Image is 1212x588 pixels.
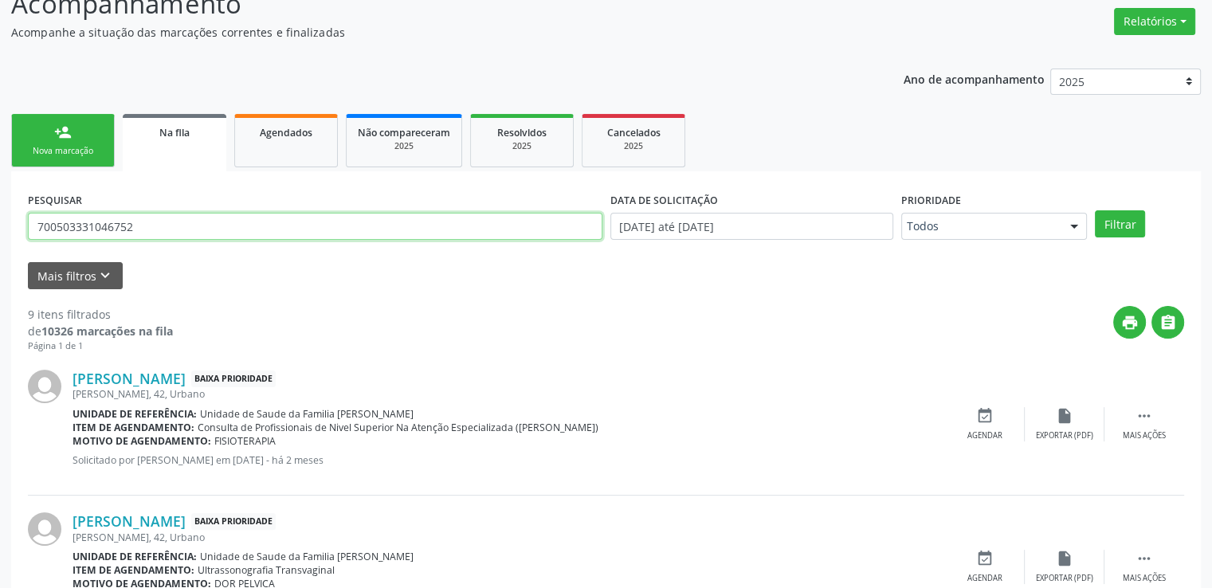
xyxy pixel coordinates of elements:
p: Solicitado por [PERSON_NAME] em [DATE] - há 2 meses [73,453,945,467]
a: [PERSON_NAME] [73,512,186,530]
i:  [1159,314,1177,331]
p: Ano de acompanhamento [904,69,1045,88]
input: Nome, CNS [28,213,602,240]
b: Unidade de referência: [73,407,197,421]
strong: 10326 marcações na fila [41,323,173,339]
div: person_add [54,123,72,141]
div: [PERSON_NAME], 42, Urbano [73,387,945,401]
button:  [1151,306,1184,339]
i: event_available [976,550,994,567]
b: Motivo de agendamento: [73,434,211,448]
div: Exportar (PDF) [1036,573,1093,584]
button: Mais filtroskeyboard_arrow_down [28,262,123,290]
b: Item de agendamento: [73,563,194,577]
div: [PERSON_NAME], 42, Urbano [73,531,945,544]
span: Ultrassonografia Transvaginal [198,563,335,577]
label: DATA DE SOLICITAÇÃO [610,188,718,213]
button: print [1113,306,1146,339]
span: Não compareceram [358,126,450,139]
label: Prioridade [901,188,961,213]
b: Item de agendamento: [73,421,194,434]
i: keyboard_arrow_down [96,267,114,284]
span: Consulta de Profissionais de Nivel Superior Na Atenção Especializada ([PERSON_NAME]) [198,421,598,434]
i: insert_drive_file [1056,407,1073,425]
img: img [28,512,61,546]
span: Unidade de Saude da Familia [PERSON_NAME] [200,407,414,421]
div: Mais ações [1123,573,1166,584]
span: Baixa Prioridade [191,370,276,387]
div: 9 itens filtrados [28,306,173,323]
span: Cancelados [607,126,661,139]
div: 2025 [594,140,673,152]
div: 2025 [358,140,450,152]
button: Filtrar [1095,210,1145,237]
span: Baixa Prioridade [191,513,276,530]
i:  [1136,407,1153,425]
div: Agendar [967,573,1002,584]
div: de [28,323,173,339]
p: Acompanhe a situação das marcações correntes e finalizadas [11,24,844,41]
div: Página 1 de 1 [28,339,173,353]
label: PESQUISAR [28,188,82,213]
i: event_available [976,407,994,425]
b: Unidade de referência: [73,550,197,563]
div: Nova marcação [23,145,103,157]
div: Agendar [967,430,1002,441]
i: insert_drive_file [1056,550,1073,567]
i: print [1121,314,1139,331]
i:  [1136,550,1153,567]
div: Mais ações [1123,430,1166,441]
span: Resolvidos [497,126,547,139]
span: Todos [907,218,1055,234]
button: Relatórios [1114,8,1195,35]
div: 2025 [482,140,562,152]
span: Na fila [159,126,190,139]
span: FISIOTERAPIA [214,434,276,448]
span: Agendados [260,126,312,139]
div: Exportar (PDF) [1036,430,1093,441]
img: img [28,370,61,403]
span: Unidade de Saude da Familia [PERSON_NAME] [200,550,414,563]
input: Selecione um intervalo [610,213,893,240]
a: [PERSON_NAME] [73,370,186,387]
